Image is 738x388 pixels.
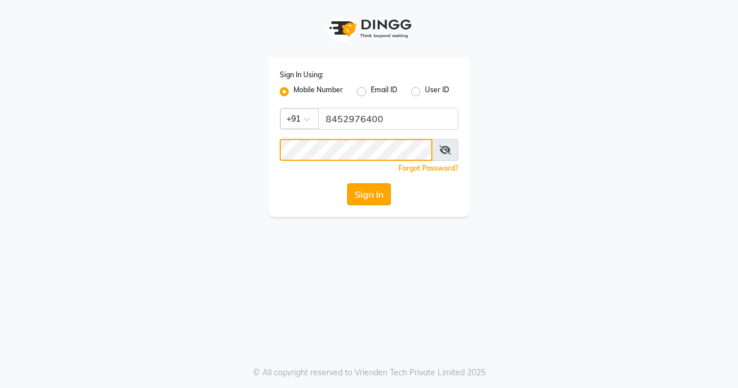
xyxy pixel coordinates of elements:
[398,164,458,172] a: Forgot Password?
[425,85,449,99] label: User ID
[293,85,343,99] label: Mobile Number
[347,183,391,205] button: Sign In
[371,85,397,99] label: Email ID
[280,139,432,161] input: Username
[323,12,415,46] img: logo1.svg
[280,70,323,80] label: Sign In Using:
[318,108,458,130] input: Username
